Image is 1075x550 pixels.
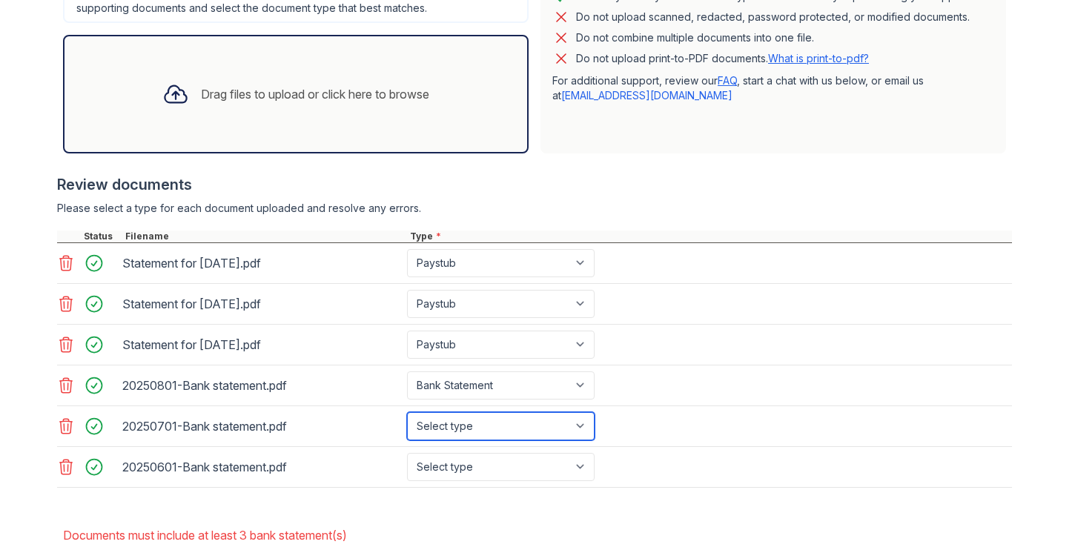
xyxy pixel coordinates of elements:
div: Do not combine multiple documents into one file. [576,29,814,47]
div: Type [407,231,1012,242]
a: FAQ [718,74,737,87]
p: Do not upload print-to-PDF documents. [576,51,869,66]
div: Statement for [DATE].pdf [122,292,401,316]
a: What is print-to-pdf? [768,52,869,64]
div: Please select a type for each document uploaded and resolve any errors. [57,201,1012,216]
div: Statement for [DATE].pdf [122,251,401,275]
div: Filename [122,231,407,242]
div: 20250801-Bank statement.pdf [122,374,401,397]
div: Status [81,231,122,242]
div: Drag files to upload or click here to browse [201,85,429,103]
div: Do not upload scanned, redacted, password protected, or modified documents. [576,8,970,26]
div: Statement for [DATE].pdf [122,333,401,357]
p: For additional support, review our , start a chat with us below, or email us at [552,73,994,103]
a: [EMAIL_ADDRESS][DOMAIN_NAME] [561,89,732,102]
div: Review documents [57,174,1012,195]
div: 20250701-Bank statement.pdf [122,414,401,438]
li: Documents must include at least 3 bank statement(s) [63,520,1012,550]
div: 20250601-Bank statement.pdf [122,455,401,479]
